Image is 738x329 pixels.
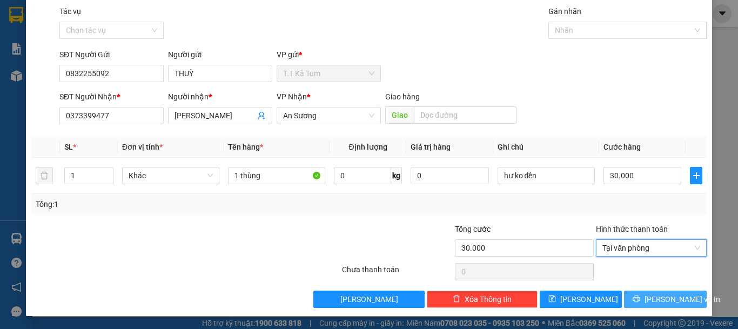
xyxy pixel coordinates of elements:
button: plus [690,167,702,184]
span: printer [633,295,640,304]
div: T.T Kà Tum [9,9,96,22]
span: Định lượng [348,143,387,151]
th: Ghi chú [493,137,599,158]
div: Người nhận [168,91,272,103]
span: [PERSON_NAME] [560,293,618,305]
div: SĐT Người Nhận [59,91,164,103]
div: Tổng: 1 [36,198,286,210]
span: Tên hàng [228,143,263,151]
div: SĐT Người Gửi [59,49,164,61]
span: delete [453,295,460,304]
button: [PERSON_NAME] [313,291,424,308]
span: Giá trị hàng [411,143,451,151]
input: 0 [411,167,488,184]
span: SL [64,143,73,151]
span: plus [690,171,702,180]
span: save [548,295,556,304]
span: Tổng cước [455,225,491,233]
input: Ghi Chú [498,167,595,184]
input: Dọc đường [414,106,516,124]
div: VP gửi [277,49,381,61]
button: deleteXóa Thông tin [427,291,538,308]
div: TRƯỜNG [103,35,213,48]
span: Cước hàng [603,143,641,151]
span: Giao [385,106,414,124]
label: Gán nhãn [548,7,581,16]
span: Xóa Thông tin [465,293,512,305]
label: Tác vụ [59,7,81,16]
button: delete [36,167,53,184]
span: Nhận: [103,10,129,22]
div: Chưa thanh toán [341,264,454,283]
span: [PERSON_NAME] [340,293,398,305]
div: VP [GEOGRAPHIC_DATA] [103,9,213,35]
span: Khác [129,167,213,184]
div: 0383727373 [9,35,96,50]
span: kg [391,167,402,184]
label: Hình thức thanh toán [596,225,668,233]
div: THẮM [9,22,96,35]
span: Đơn vị tính [122,143,163,151]
div: 30.000 [8,70,97,83]
div: 0985324320 [103,48,213,63]
div: Người gửi [168,49,272,61]
span: [PERSON_NAME] và In [645,293,720,305]
span: An Sương [283,108,374,124]
span: user-add [257,111,266,120]
button: save[PERSON_NAME] [540,291,622,308]
span: CR : [8,71,25,82]
span: T.T Kà Tum [283,65,374,82]
input: VD: Bàn, Ghế [228,167,325,184]
button: printer[PERSON_NAME] và In [624,291,707,308]
span: VP Nhận [277,92,307,101]
span: Giao hàng [385,92,420,101]
span: Tại văn phòng [602,240,700,256]
span: Gửi: [9,10,26,22]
